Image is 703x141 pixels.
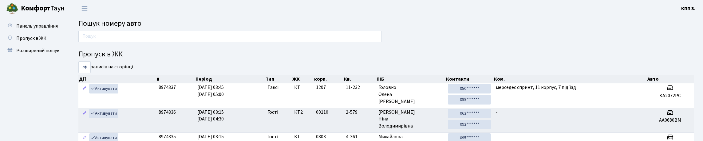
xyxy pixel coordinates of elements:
th: ЖК [292,75,314,83]
th: Тип [265,75,292,83]
span: Таксі [267,84,278,91]
a: Розширений пошук [3,44,65,57]
span: Гості [267,133,278,140]
span: 8974336 [159,109,176,116]
span: КТ [294,84,311,91]
th: Ком. [493,75,647,83]
span: [PERSON_NAME] Ніна Володимирівна [378,109,443,130]
h4: Пропуск в ЖК [78,50,694,59]
h5: AA0680BM [649,117,691,123]
select: записів на сторінці [78,61,91,73]
span: [DATE] 03:15 [DATE] 04:30 [197,109,224,123]
a: КПП 3. [681,5,696,12]
input: Пошук [78,31,381,42]
b: Комфорт [21,3,50,13]
span: Пропуск в ЖК [16,35,46,42]
h5: КА2072РС [649,93,691,99]
span: 1207 [316,84,326,91]
th: Період [195,75,265,83]
img: logo.png [6,2,18,15]
span: Головко Олена [PERSON_NAME] [378,84,443,105]
span: 00110 [316,109,328,116]
span: Таун [21,3,65,14]
a: Редагувати [81,109,88,118]
span: - [496,109,498,116]
span: 8974335 [159,133,176,140]
span: Розширений пошук [16,47,59,54]
th: Контакти [445,75,493,83]
a: Активувати [89,109,118,118]
span: - [496,133,498,140]
th: Кв. [343,75,376,83]
span: Панель управління [16,23,58,29]
th: Дії [78,75,156,83]
span: КТ2 [294,109,311,116]
a: Редагувати [81,84,88,93]
span: 0803 [316,133,326,140]
th: Авто [647,75,694,83]
span: 4-361 [346,133,373,140]
span: Пошук номеру авто [78,18,141,29]
span: 11-232 [346,84,373,91]
span: Гості [267,109,278,116]
span: [DATE] 03:45 [DATE] 05:00 [197,84,224,98]
span: мерседес спринт, 11 корпус, 7 під'їзд [496,84,576,91]
span: 8974337 [159,84,176,91]
a: Пропуск в ЖК [3,32,65,44]
a: Активувати [89,84,118,93]
span: КТ [294,133,311,140]
label: записів на сторінці [78,61,133,73]
span: 2-579 [346,109,373,116]
a: Панель управління [3,20,65,32]
th: # [156,75,195,83]
th: ПІБ [376,75,445,83]
button: Переключити навігацію [77,3,92,13]
th: корп. [314,75,343,83]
